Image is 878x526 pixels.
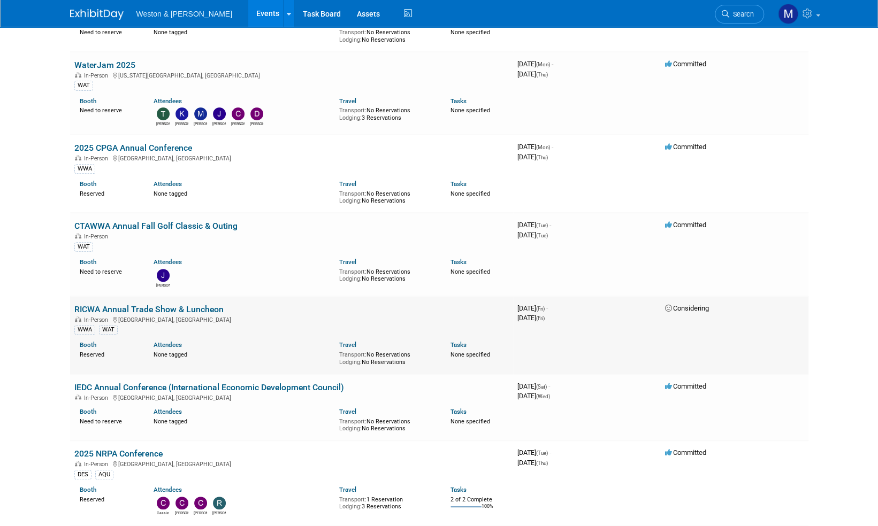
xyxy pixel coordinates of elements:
[552,143,553,151] span: -
[339,188,434,205] div: No Reservations No Reservations
[95,470,113,479] div: AQU
[74,143,192,153] a: 2025 CPGA Annual Conference
[451,496,509,504] div: 2 of 2 Complete
[80,105,138,114] div: Need to reserve
[194,497,207,509] img: Cristobal Betancourt
[175,120,188,127] div: Kevin MacKinnon
[84,233,111,240] span: In-Person
[339,496,367,503] span: Transport:
[339,114,362,121] span: Lodging:
[517,459,548,467] span: [DATE]
[74,382,344,392] a: IEDC Annual Conference (International Economic Development Council)
[154,486,182,493] a: Attendees
[157,269,170,282] img: John Jolls
[80,494,138,504] div: Reserved
[80,266,138,276] div: Need to reserve
[339,416,434,432] div: No Reservations No Reservations
[84,316,111,323] span: In-Person
[536,233,548,238] span: (Tue)
[194,107,207,120] img: Margaret McCarthy
[536,72,548,78] span: (Thu)
[729,10,754,18] span: Search
[80,408,96,415] a: Booth
[213,497,226,509] img: rachel cotter
[536,222,548,228] span: (Tue)
[84,394,111,401] span: In-Person
[665,382,706,390] span: Committed
[451,107,490,114] span: None specified
[339,349,434,366] div: No Reservations No Reservations
[99,325,118,335] div: WAT
[517,143,553,151] span: [DATE]
[536,450,548,456] span: (Tue)
[517,231,548,239] span: [DATE]
[74,164,95,174] div: WWA
[339,97,356,105] a: Travel
[339,351,367,358] span: Transport:
[548,382,550,390] span: -
[339,27,434,43] div: No Reservations No Reservations
[517,304,548,312] span: [DATE]
[451,351,490,358] span: None specified
[74,304,224,314] a: RICWA Annual Trade Show & Luncheon
[156,282,170,288] div: John Jolls
[665,60,706,68] span: Committed
[154,349,331,359] div: None tagged
[157,107,170,120] img: Tony Zerilli
[339,36,362,43] span: Lodging:
[175,107,188,120] img: Kevin MacKinnon
[75,394,81,400] img: In-Person Event
[74,242,93,252] div: WAT
[665,304,709,312] span: Considering
[451,341,467,349] a: Tasks
[75,461,81,466] img: In-Person Event
[451,408,467,415] a: Tasks
[213,107,226,120] img: Jason Gillespie
[84,155,111,162] span: In-Person
[536,315,545,321] span: (Fri)
[517,60,553,68] span: [DATE]
[74,153,509,162] div: [GEOGRAPHIC_DATA], [GEOGRAPHIC_DATA]
[194,509,207,516] div: Cristobal Betancourt
[80,97,96,105] a: Booth
[75,316,81,322] img: In-Person Event
[536,306,545,312] span: (Fri)
[84,72,111,79] span: In-Person
[536,393,550,399] span: (Wed)
[451,486,467,493] a: Tasks
[517,314,545,322] span: [DATE]
[154,27,331,36] div: None tagged
[80,341,96,349] a: Booth
[80,258,96,266] a: Booth
[517,392,550,400] span: [DATE]
[339,425,362,432] span: Lodging:
[74,221,238,231] a: CTAWWA Annual Fall Golf Classic & Outing
[339,180,356,188] a: Travel
[75,72,81,78] img: In-Person Event
[339,190,367,197] span: Transport:
[156,509,170,516] div: Cassie Bethoney
[231,120,245,127] div: Charles Gant
[665,221,706,229] span: Committed
[665,448,706,457] span: Committed
[250,120,263,127] div: David Black
[339,408,356,415] a: Travel
[339,29,367,36] span: Transport:
[482,504,493,518] td: 100%
[80,416,138,426] div: Need to reserve
[74,470,91,479] div: DES
[74,448,163,459] a: 2025 NRPA Conference
[451,268,490,275] span: None specified
[536,61,550,67] span: (Mon)
[517,70,548,78] span: [DATE]
[552,60,553,68] span: -
[74,315,509,323] div: [GEOGRAPHIC_DATA], [GEOGRAPHIC_DATA]
[157,497,170,509] img: Cassie Bethoney
[194,120,207,127] div: Margaret McCarthy
[451,418,490,425] span: None specified
[339,275,362,282] span: Lodging:
[80,486,96,493] a: Booth
[250,107,263,120] img: David Black
[154,408,182,415] a: Attendees
[80,180,96,188] a: Booth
